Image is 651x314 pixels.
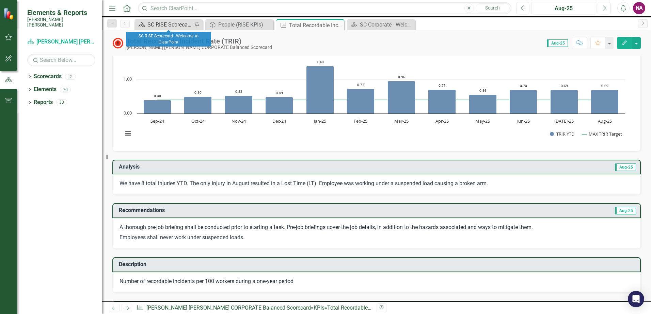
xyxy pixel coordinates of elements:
div: Chart. Highcharts interactive chart. [120,42,634,144]
a: [PERSON_NAME] [PERSON_NAME] CORPORATE Balanced Scorecard [27,38,95,46]
button: Show TRIR YTD [550,131,574,137]
path: May-25, 0.56. TRIR YTD. [469,94,497,114]
text: Sep-24 [150,118,164,124]
h3: Analysis [119,164,374,170]
path: Aug-25, 0.6943. TRIR YTD. [591,90,619,114]
text: 0.49 [276,90,283,95]
span: Search [485,5,500,11]
img: Above MAX Target [112,38,123,49]
div: Aug-25 [534,4,594,13]
div: People (RISE KPIs) [218,20,272,29]
text: Dec-24 [272,118,286,124]
path: Nov-24, 0.53. TRIR YTD. [225,95,253,114]
text: 0.56 [479,88,487,93]
text: May-25 [475,118,490,124]
a: Reports [34,99,53,106]
h3: Recommendations [119,207,472,213]
path: Jun-25, 0.7. TRIR YTD. [510,90,537,114]
button: Show MAX TRIR Target [582,131,622,137]
a: SC RISE Scorecard - Welcome to ClearPoint [136,20,192,29]
button: View chart menu, Chart [123,129,133,138]
a: SC Corporate - Welcome to ClearPoint [349,20,413,29]
div: » » [137,304,371,312]
path: Mar-25, 0.96. TRIR YTD. [388,81,415,114]
text: 0.71 [439,83,446,88]
div: 2 [65,74,76,80]
path: Feb-25, 0.73. TRIR YTD. [347,89,375,114]
p: A thorough pre-job briefing shall be conducted prior to starting a task. Pre-job briefings cover ... [120,224,634,233]
div: SC Corporate - Welcome to ClearPoint [360,20,413,29]
h3: Description [119,261,637,267]
a: [PERSON_NAME] [PERSON_NAME] CORPORATE Balanced Scorecard [146,304,311,311]
text: Apr-25 [435,118,449,124]
text: 0.00 [124,110,132,116]
img: ClearPoint Strategy [3,7,15,19]
svg: Interactive chart [120,42,629,144]
div: Total Recordable Incident Rate (TRIR) [327,304,417,311]
text: 1.00 [124,76,132,82]
span: Elements & Reports [27,8,95,17]
input: Search ClearPoint... [138,2,511,14]
a: Scorecards [34,73,62,81]
div: Total Recordable Incident Rate (TRIR) [289,21,343,30]
a: People (RISE KPIs) [207,20,272,29]
path: Sep-24, 0.4. TRIR YTD. [144,100,171,114]
text: Oct-24 [191,118,205,124]
span: Aug-25 [615,163,636,171]
small: [PERSON_NAME] [PERSON_NAME] [27,17,95,28]
text: 0.50 [194,90,202,95]
text: 0.69 [561,83,568,88]
button: Aug-25 [531,2,596,14]
span: Aug-25 [547,39,568,47]
div: Open Intercom Messenger [628,291,644,307]
a: KPIs [314,304,324,311]
text: 0.53 [235,89,242,94]
div: SC RISE Scorecard - Welcome to ClearPoint [126,32,211,47]
button: Search [476,3,510,13]
text: 0.73 [357,82,364,87]
p: Employees shall never work under suspended loads. [120,232,634,242]
path: Oct-24, 0.5. TRIR YTD. [184,97,212,114]
div: SC RISE Scorecard - Welcome to ClearPoint [147,20,192,29]
text: Jan-25 [313,118,326,124]
text: 0.70 [520,83,527,88]
text: Jun-25 [517,118,530,124]
path: Apr-25, 0.71. TRIR YTD. [428,89,456,114]
text: Nov-24 [232,118,246,124]
text: 1.40 [317,59,324,64]
button: NA [633,2,645,14]
p: We have 8 total injuries YTD. The only injury in August resulted in a Lost Time (LT). Employee wa... [120,180,634,188]
text: 0.69 [601,83,608,88]
span: Aug-25 [615,207,636,214]
div: 33 [56,100,67,105]
text: Feb-25 [354,118,367,124]
text: 0.40 [154,93,161,98]
a: Elements [34,86,57,93]
path: Dec-24, 0.49. TRIR YTD. [266,97,293,114]
input: Search Below... [27,54,95,66]
span: Number of recordable incidents per 100 workers during a one-year period [120,278,293,284]
div: 70 [60,87,71,92]
path: Jul-25, 0.6926. TRIR YTD. [551,90,578,114]
text: 0.96 [398,74,405,79]
path: Jan-25, 1.4. TRIR YTD. [306,66,334,114]
text: Aug-25 [598,118,612,124]
text: [DATE]-25 [554,118,574,124]
text: Mar-25 [394,118,409,124]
